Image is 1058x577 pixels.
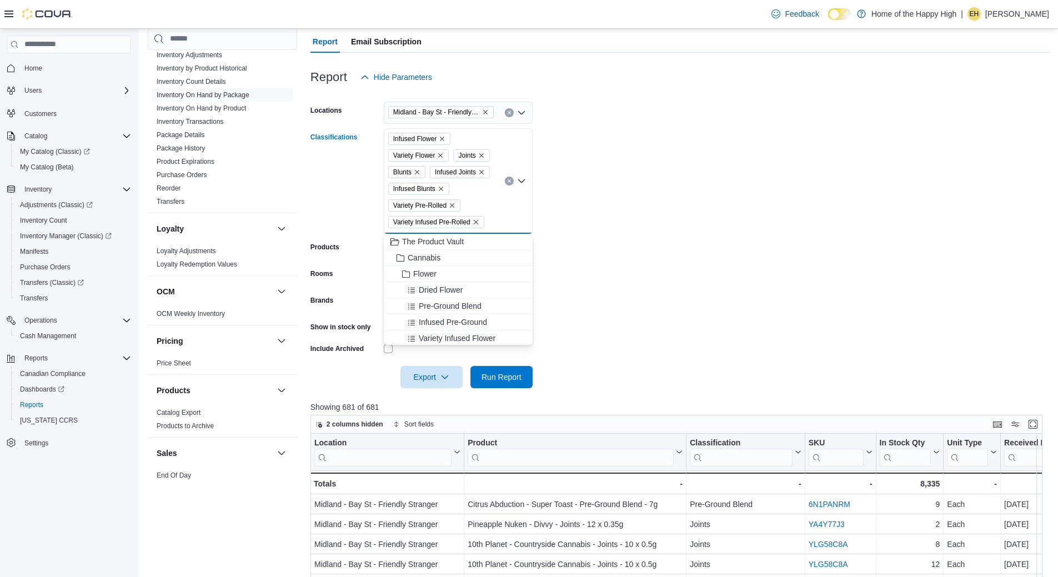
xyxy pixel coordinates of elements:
span: Catalog [24,132,47,141]
label: Brands [310,296,333,305]
span: Cash Management [16,329,131,343]
a: Package Details [157,131,205,139]
a: My Catalog (Beta) [16,160,78,174]
div: OCM [148,307,297,325]
a: Inventory On Hand by Package [157,91,249,99]
div: 10th Planet - Countryside Cannabis - Joints - 10 x 0.5g [468,538,683,551]
span: Manifests [16,245,131,258]
button: Loyalty [275,222,288,235]
div: - [809,477,873,490]
a: Reorder [157,184,180,192]
button: Operations [20,314,62,327]
label: Products [310,243,339,252]
span: Infused Flower [393,133,437,144]
div: Product [468,438,674,466]
button: Unit Type [947,438,997,466]
div: Midland - Bay St - Friendly Stranger [314,538,460,551]
button: Close list of options [517,177,526,185]
span: Variety Infused Pre-Rolled [388,216,484,228]
button: Infused Pre-Ground [384,314,533,330]
h3: Sales [157,448,177,459]
h3: OCM [157,286,175,297]
span: Export [407,366,456,388]
span: Feedback [785,8,819,19]
div: Each [947,538,997,551]
button: Cash Management [11,328,136,344]
a: Customers [20,107,61,121]
button: Reports [2,350,136,366]
h3: Products [157,385,190,396]
span: Sort fields [404,420,434,429]
a: Transfers (Classic) [11,275,136,290]
div: Midland - Bay St - Friendly Stranger [314,558,460,571]
span: Variety Infused Pre-Rolled [393,217,470,228]
button: Transfers [11,290,136,306]
a: Inventory Count Details [157,78,226,86]
div: 2 [879,518,940,531]
span: Inventory Transactions [157,117,224,126]
button: Remove Midland - Bay St - Friendly Stranger from selection in this group [482,109,489,116]
span: Inventory Count [16,214,131,227]
span: Customers [20,106,131,120]
button: Clear input [505,177,514,185]
a: Product Expirations [157,158,214,165]
button: Remove Blunts from selection in this group [414,169,420,175]
button: Customers [2,105,136,121]
button: OCM [157,286,273,297]
div: Each [947,558,997,571]
a: Inventory Adjustments [157,51,222,59]
button: Inventory Count [11,213,136,228]
button: Home [2,60,136,76]
div: Pricing [148,357,297,374]
input: Dark Mode [828,8,851,20]
div: Each [947,498,997,511]
a: OCM Weekly Inventory [157,310,225,318]
a: Purchase Orders [157,171,207,179]
span: Reorder [157,184,180,193]
span: Home [24,64,42,73]
a: My Catalog (Classic) [16,145,94,158]
a: Transfers [157,198,184,205]
button: Export [400,366,463,388]
label: Include Archived [310,344,364,353]
div: 12 [879,558,940,571]
button: Classification [690,438,801,466]
a: 6N1PANRM [809,500,850,509]
div: Inventory [148,48,297,213]
div: In Stock Qty [879,438,931,449]
span: EH [970,7,979,21]
div: Product [468,438,674,449]
span: Settings [24,439,48,448]
span: End Of Day [157,471,191,480]
div: In Stock Qty [879,438,931,466]
a: YLG58C8A [809,560,848,569]
div: - [468,477,683,490]
span: Variety Flower [388,149,449,162]
button: Catalog [2,128,136,144]
button: Hide Parameters [356,66,437,88]
span: Loyalty Adjustments [157,247,216,255]
div: Unit Type [947,438,988,466]
span: Pre-Ground Blend [419,300,482,312]
button: Flower [384,266,533,282]
button: Catalog [20,129,52,143]
span: Washington CCRS [16,414,131,427]
a: Canadian Compliance [16,367,90,380]
div: Joints [690,558,801,571]
button: OCM [275,285,288,298]
span: Dried Flower [419,284,463,295]
span: Dark Mode [828,20,829,21]
div: Joints [690,518,801,531]
a: [US_STATE] CCRS [16,414,82,427]
span: My Catalog (Classic) [16,145,131,158]
span: Reports [20,400,43,409]
a: YA4Y77J3 [809,520,845,529]
a: Loyalty Adjustments [157,247,216,255]
span: Variety Pre-Rolled [393,200,447,211]
span: Inventory Manager (Classic) [20,232,112,240]
div: Unit Type [947,438,988,449]
span: Infused Flower [388,133,451,145]
button: Remove Infused Flower from selection in this group [439,136,445,142]
button: Products [275,384,288,397]
button: Pricing [157,335,273,347]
